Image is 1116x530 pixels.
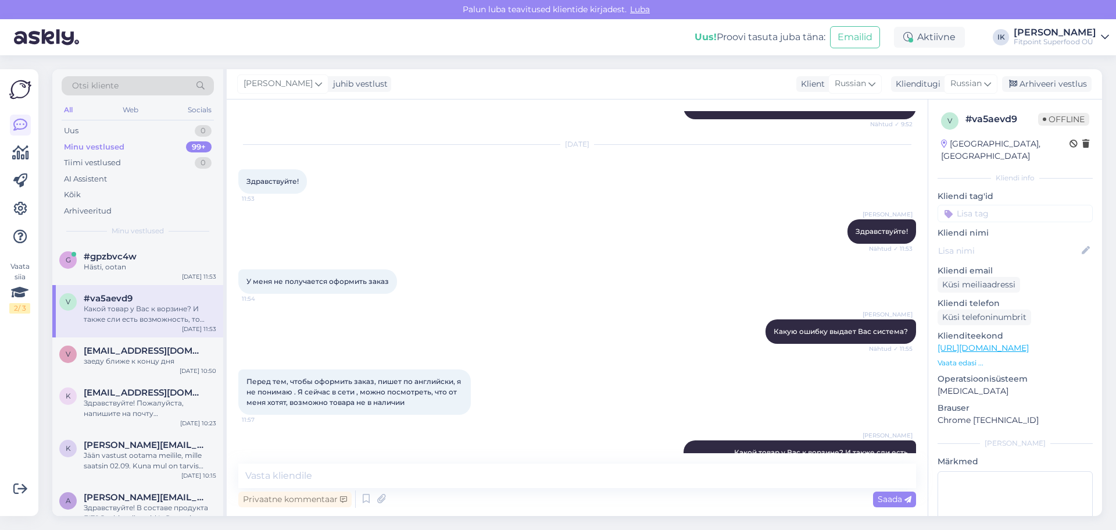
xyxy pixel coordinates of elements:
span: 11:57 [242,415,285,424]
div: 2 / 3 [9,303,30,314]
div: [PERSON_NAME] [1014,28,1096,37]
div: Jään vastust ootama meilile, mille saatsin 02.09. Kuna mul on tarvis toodet juba ka kasutama haka... [84,450,216,471]
span: Minu vestlused [112,226,164,236]
p: Kliendi nimi [938,227,1093,239]
p: Kliendi telefon [938,297,1093,310]
input: Lisa nimi [938,244,1079,257]
p: Operatsioonisüsteem [938,373,1093,385]
span: У меня не получается оформить заказ [246,277,389,286]
span: [PERSON_NAME] [863,210,913,219]
div: 0 [195,157,212,169]
span: 11:54 [242,294,285,303]
div: [DATE] 11:53 [182,272,216,281]
p: Klienditeekond [938,330,1093,342]
div: Uus [64,125,78,137]
div: Kliendi info [938,173,1093,183]
span: v [66,297,70,306]
span: 11:53 [242,194,285,203]
p: Märkmed [938,456,1093,468]
span: Nähtud ✓ 11:55 [869,344,913,353]
div: 99+ [186,141,212,153]
span: k [66,444,71,453]
b: Uus! [695,31,717,42]
span: Saada [878,494,911,504]
div: Klient [796,78,825,90]
div: Klienditugi [891,78,940,90]
span: Nähtud ✓ 9:52 [869,120,913,129]
span: #gpzbvc4w [84,251,137,262]
span: Offline [1038,113,1089,126]
span: katlini@hotmail.com [84,440,205,450]
div: [DATE] [238,139,916,150]
div: Tiimi vestlused [64,157,121,169]
a: [PERSON_NAME]Fitpoint Superfood OÜ [1014,28,1109,47]
span: [PERSON_NAME] [863,431,913,440]
span: [PERSON_NAME] [244,77,313,90]
div: [PERSON_NAME] [938,438,1093,449]
span: Russian [835,77,866,90]
span: Luba [627,4,653,15]
span: angela_rohta@hotmail.com [84,492,205,503]
div: 0 [195,125,212,137]
div: [DATE] 10:23 [180,419,216,428]
span: Russian [950,77,982,90]
div: Kõik [64,189,81,201]
div: All [62,102,75,118]
div: Arhiveeritud [64,205,112,217]
div: Socials [185,102,214,118]
div: [DATE] 11:53 [182,325,216,333]
button: Emailid [830,26,880,48]
span: v [66,350,70,358]
div: juhib vestlust [328,78,388,90]
div: Web [120,102,141,118]
input: Lisa tag [938,205,1093,222]
div: заеду ближе к концу дня [84,356,216,367]
a: [URL][DOMAIN_NAME] [938,343,1029,353]
span: Перед тем, чтобы оформить заказ, пишет по английски, я не понимаю . Я сейчас в сети , можно посмо... [246,377,463,407]
span: v [947,116,952,125]
span: vast1961@gmail.com [84,346,205,356]
div: IK [993,29,1009,45]
span: a [66,496,71,505]
div: Здравствуйте! В составе продукта FITS Probiootikumid L. Reuteri Lactobacillus 60 kapslit использу... [84,503,216,524]
span: Otsi kliente [72,80,119,92]
span: [PERSON_NAME] [863,310,913,319]
div: AI Assistent [64,173,107,185]
span: Здравствуйте! [246,177,299,186]
div: Proovi tasuta juba täna: [695,30,825,44]
div: [GEOGRAPHIC_DATA], [GEOGRAPHIC_DATA] [941,138,1069,162]
div: Privaatne kommentaar [238,492,352,507]
div: Какой товар у Вас к ворзине? И также сли есть возможность, то пришлите мне сркин ошибки, чтобы я ... [84,304,216,325]
div: # va5aevd9 [965,112,1038,126]
div: Küsi meiliaadressi [938,277,1020,293]
span: keithstr36@gmail.com [84,387,205,398]
span: #va5aevd9 [84,293,133,304]
div: Fitpoint Superfood OÜ [1014,37,1096,47]
p: Vaata edasi ... [938,358,1093,368]
p: [MEDICAL_DATA] [938,385,1093,397]
p: Chrome [TECHNICAL_ID] [938,414,1093,426]
p: Kliendi tag'id [938,190,1093,202]
div: Küsi telefoninumbrit [938,310,1031,325]
span: Какую ошибку выдает Вас система? [774,327,908,336]
span: Здравствуйте! [856,227,908,236]
span: g [66,255,71,264]
div: Arhiveeri vestlus [1002,76,1092,92]
span: k [66,392,71,400]
div: Hästi, ootan [84,262,216,272]
p: Kliendi email [938,265,1093,277]
div: [DATE] 10:15 [181,471,216,480]
span: Какой товар у Вас к ворзине? И также сли есть возможность, то пришлите мне сркин ошибки, чтобы я ... [703,448,910,478]
span: Nähtud ✓ 11:53 [869,244,913,253]
div: Aktiivne [894,27,965,48]
div: Vaata siia [9,261,30,314]
div: Здравствуйте! Пожалуйста, напишите на почту [DOMAIN_NAME][EMAIL_ADDRESS][DOMAIN_NAME] — команда, ... [84,398,216,419]
div: [DATE] 10:50 [180,367,216,375]
div: Minu vestlused [64,141,124,153]
img: Askly Logo [9,79,31,101]
p: Brauser [938,402,1093,414]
